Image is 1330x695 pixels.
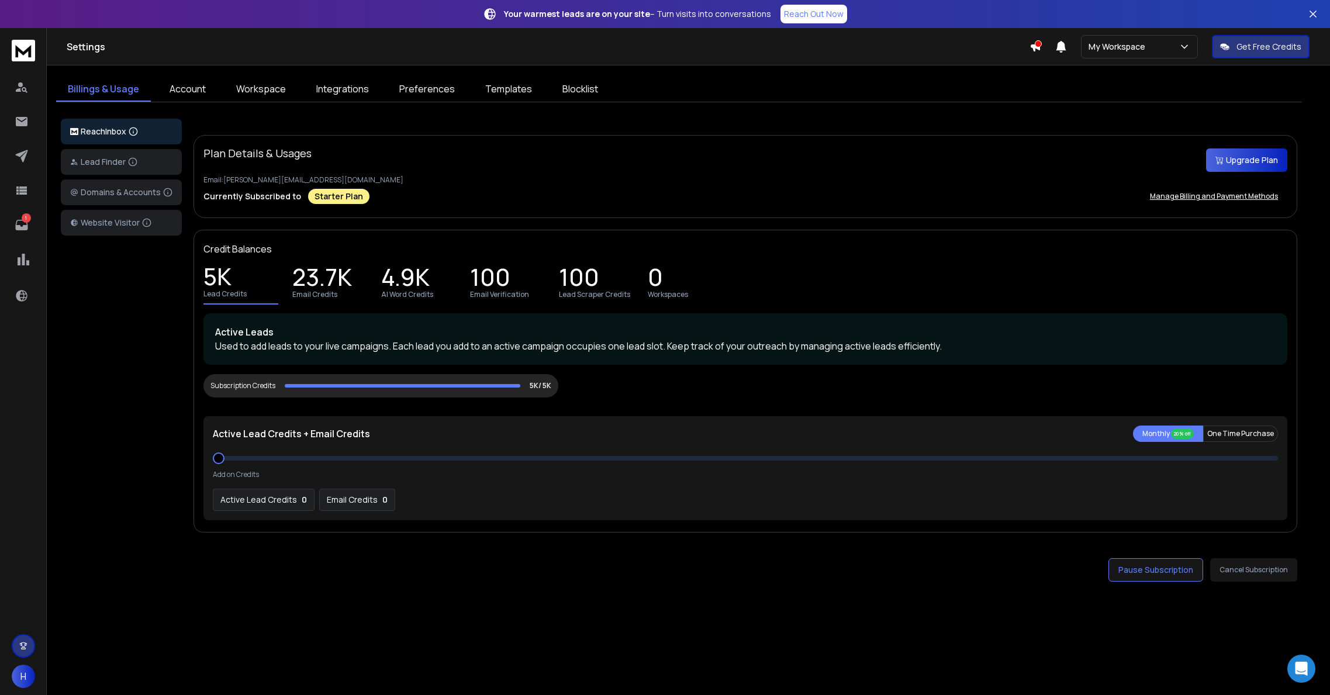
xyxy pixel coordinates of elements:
[10,213,33,237] a: 1
[215,325,1276,339] p: Active Leads
[381,271,430,288] p: 4.9K
[292,290,337,299] p: Email Credits
[559,271,599,288] p: 100
[530,381,551,390] p: 5K/ 5K
[302,494,307,506] p: 0
[648,271,663,288] p: 0
[158,77,217,102] a: Account
[22,213,31,223] p: 1
[1206,148,1287,172] button: Upgrade Plan
[474,77,544,102] a: Templates
[308,189,369,204] div: Starter Plan
[1089,41,1150,53] p: My Workspace
[203,145,312,161] p: Plan Details & Usages
[1287,655,1315,683] div: Open Intercom Messenger
[1150,192,1278,201] p: Manage Billing and Payment Methods
[61,149,182,175] button: Lead Finder
[213,427,370,441] p: Active Lead Credits + Email Credits
[551,77,610,102] a: Blocklist
[61,179,182,205] button: Domains & Accounts
[1212,35,1310,58] button: Get Free Credits
[327,494,378,506] p: Email Credits
[470,271,510,288] p: 100
[1141,185,1287,208] button: Manage Billing and Payment Methods
[305,77,381,102] a: Integrations
[203,191,301,202] p: Currently Subscribed to
[1171,428,1194,439] div: 20% off
[1210,558,1297,582] button: Cancel Subscription
[12,665,35,688] button: H
[504,8,650,19] strong: Your warmest leads are on your site
[61,210,182,236] button: Website Visitor
[784,8,844,20] p: Reach Out Now
[61,119,182,144] button: ReachInbox
[203,271,232,287] p: 5K
[215,339,1276,353] p: Used to add leads to your live campaigns. Each lead you add to an active campaign occupies one le...
[203,289,247,299] p: Lead Credits
[220,494,297,506] p: Active Lead Credits
[292,271,352,288] p: 23.7K
[504,8,771,20] p: – Turn visits into conversations
[648,290,688,299] p: Workspaces
[1203,426,1278,442] button: One Time Purchase
[1108,558,1203,582] button: Pause Subscription
[56,77,151,102] a: Billings & Usage
[70,128,78,136] img: logo
[210,381,275,390] div: Subscription Credits
[470,290,529,299] p: Email Verification
[381,290,433,299] p: AI Word Credits
[1236,41,1301,53] p: Get Free Credits
[780,5,847,23] a: Reach Out Now
[224,77,298,102] a: Workspace
[203,242,272,256] p: Credit Balances
[382,494,388,506] p: 0
[67,40,1030,54] h1: Settings
[1133,426,1203,442] button: Monthly 20% off
[213,470,259,479] p: Add on Credits
[388,77,467,102] a: Preferences
[12,40,35,61] img: logo
[203,175,1287,185] p: Email: [PERSON_NAME][EMAIL_ADDRESS][DOMAIN_NAME]
[559,290,630,299] p: Lead Scraper Credits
